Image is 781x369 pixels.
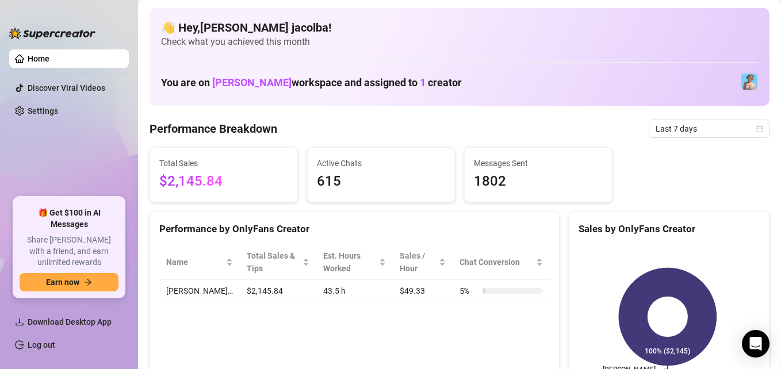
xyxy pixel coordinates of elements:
[159,245,240,280] th: Name
[28,317,112,326] span: Download Desktop App
[161,20,758,36] h4: 👋 Hey, [PERSON_NAME] jacolba !
[161,36,758,48] span: Check what you achieved this month
[159,171,288,193] span: $2,145.84
[240,280,316,302] td: $2,145.84
[159,221,550,237] div: Performance by OnlyFans Creator
[161,76,462,89] h1: You are on workspace and assigned to creator
[742,330,769,358] div: Open Intercom Messenger
[28,83,105,93] a: Discover Viral Videos
[150,121,277,137] h4: Performance Breakdown
[460,285,478,297] span: 5 %
[453,245,550,280] th: Chat Conversion
[323,249,377,275] div: Est. Hours Worked
[20,273,118,291] button: Earn nowarrow-right
[474,171,603,193] span: 1802
[579,221,760,237] div: Sales by OnlyFans Creator
[400,249,437,275] span: Sales / Hour
[393,245,453,280] th: Sales / Hour
[84,278,92,286] span: arrow-right
[474,157,603,170] span: Messages Sent
[240,245,316,280] th: Total Sales & Tips
[756,125,763,132] span: calendar
[656,120,763,137] span: Last 7 days
[28,54,49,63] a: Home
[159,280,240,302] td: [PERSON_NAME]…
[741,74,757,90] img: Vanessa
[20,235,118,268] span: Share [PERSON_NAME] with a friend, and earn unlimited rewards
[46,278,79,287] span: Earn now
[20,207,118,230] span: 🎁 Get $100 in AI Messages
[393,280,453,302] td: $49.33
[316,280,393,302] td: 43.5 h
[460,256,534,268] span: Chat Conversion
[15,317,24,326] span: download
[247,249,300,275] span: Total Sales & Tips
[166,256,224,268] span: Name
[420,76,426,89] span: 1
[317,157,446,170] span: Active Chats
[212,76,292,89] span: [PERSON_NAME]
[28,106,58,116] a: Settings
[317,171,446,193] span: 615
[28,340,55,349] a: Log out
[9,28,95,39] img: logo-BBDzfeDw.svg
[159,157,288,170] span: Total Sales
